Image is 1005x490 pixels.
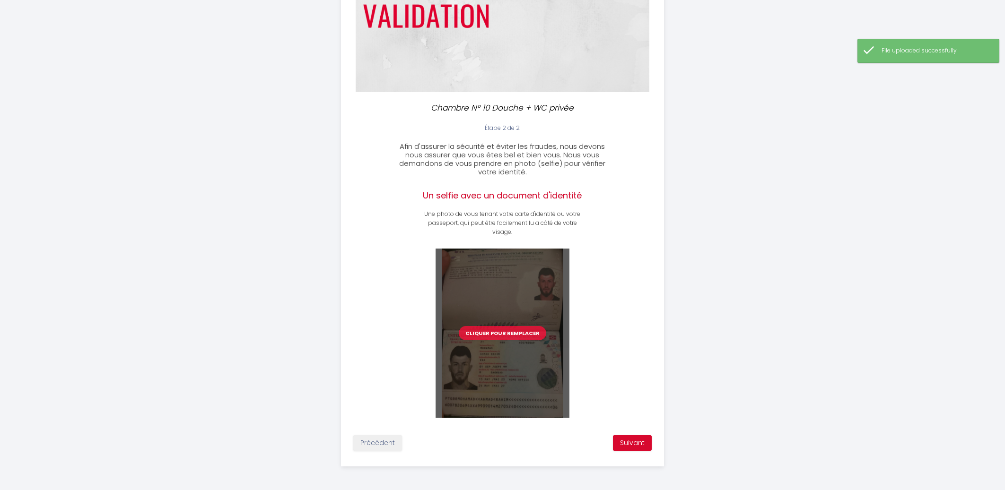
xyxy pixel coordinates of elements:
[402,102,604,114] p: Chambre N° 10 Douche + WC privée
[422,190,583,201] h2: Un selfie avec un document d'identité
[485,124,520,132] span: Étape 2 de 2
[882,46,989,55] div: File uploaded successfully
[399,141,605,177] span: Afin d'assurer la sécurité et éviter les fraudes, nous devons nous assurer que vous êtes bel et b...
[422,210,583,237] p: Une photo de vous tenant votre carte d'identité ou votre passeport, qui peut être facilement lu a...
[353,435,402,451] button: Précédent
[459,326,546,340] button: Cliquer pour remplacer
[613,435,652,451] button: Suivant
